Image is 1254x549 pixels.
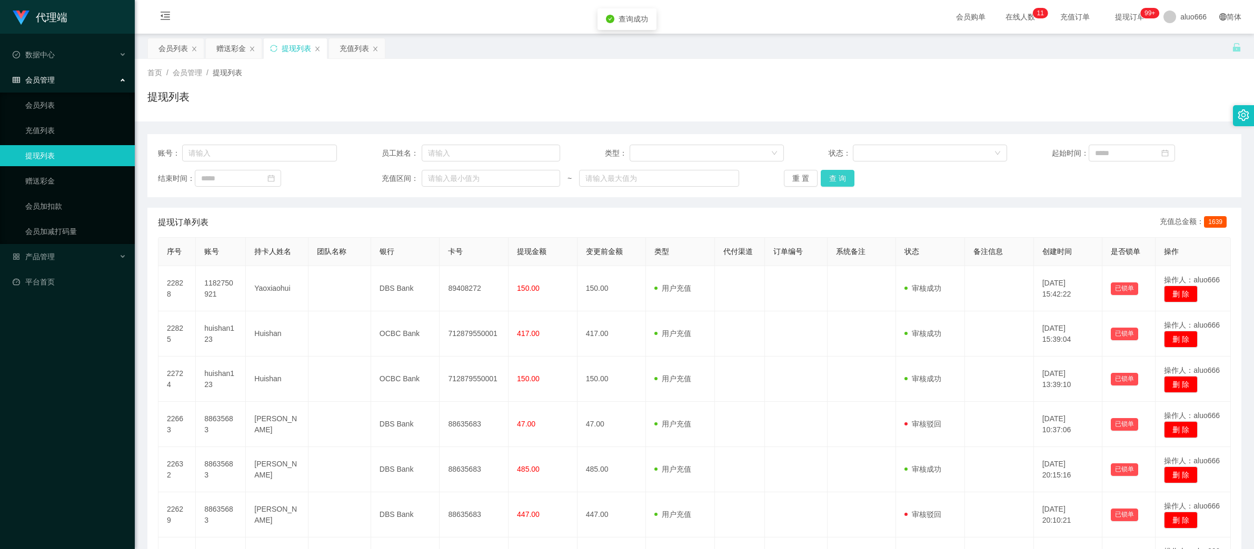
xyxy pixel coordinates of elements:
span: 用户充值 [654,374,691,383]
button: 删 除 [1164,286,1198,302]
span: 提现订单 [1110,13,1150,21]
span: 系统备注 [836,247,865,256]
td: [PERSON_NAME] [246,492,308,537]
span: 创建时间 [1042,247,1072,256]
span: 150.00 [517,374,540,383]
span: 变更前金额 [586,247,623,256]
td: 712879550001 [440,311,509,357]
a: 图标: dashboard平台首页 [13,271,126,292]
span: 状态： [829,148,853,159]
a: 提现列表 [25,145,126,166]
span: 操作人：aluo666 [1164,276,1220,284]
button: 删 除 [1164,466,1198,483]
span: 团队名称 [317,247,346,256]
i: 图标: menu-fold [147,1,183,34]
span: 提现订单列表 [158,216,208,229]
i: 图标: global [1219,13,1227,21]
td: 88635683 [196,402,246,447]
td: 447.00 [578,492,646,537]
i: 图标: unlock [1232,43,1241,52]
h1: 提现列表 [147,89,190,105]
button: 删 除 [1164,331,1198,348]
span: 用户充值 [654,510,691,518]
td: 88635683 [440,447,509,492]
span: 员工姓名： [382,148,422,159]
td: 22724 [158,357,196,402]
td: 417.00 [578,311,646,357]
a: 赠送彩金 [25,170,126,191]
i: 图标: table [13,76,20,84]
span: 审核成功 [904,284,941,292]
span: 审核成功 [904,374,941,383]
span: 审核驳回 [904,420,941,428]
span: 产品管理 [13,252,55,261]
i: 图标: close [191,46,197,52]
span: 操作人：aluo666 [1164,321,1220,329]
span: 账号 [204,247,219,256]
td: OCBC Bank [371,311,440,357]
td: Huishan [246,311,308,357]
span: 首页 [147,68,162,77]
span: 类型： [605,148,630,159]
div: 赠送彩金 [216,38,246,58]
td: [DATE] 15:42:22 [1034,266,1103,311]
span: 150.00 [517,284,540,292]
span: 操作人：aluo666 [1164,456,1220,465]
span: 447.00 [517,510,540,518]
span: 提现列表 [213,68,242,77]
div: 会员列表 [158,38,188,58]
td: DBS Bank [371,447,440,492]
input: 请输入最大值为 [579,170,739,187]
span: 数据中心 [13,50,55,59]
img: logo.9652507e.png [13,11,29,25]
i: 图标: calendar [1161,149,1169,157]
a: 会员列表 [25,95,126,116]
span: 会员管理 [173,68,202,77]
button: 已锁单 [1111,282,1138,295]
span: 代付渠道 [723,247,753,256]
td: [PERSON_NAME] [246,447,308,492]
td: 89408272 [440,266,509,311]
span: 操作人：aluo666 [1164,366,1220,374]
td: DBS Bank [371,266,440,311]
td: [DATE] 15:39:04 [1034,311,1103,357]
td: 150.00 [578,266,646,311]
td: [DATE] 10:37:06 [1034,402,1103,447]
span: 充值订单 [1055,13,1095,21]
td: 22828 [158,266,196,311]
td: OCBC Bank [371,357,440,402]
button: 重 置 [784,170,818,187]
td: DBS Bank [371,492,440,537]
button: 删 除 [1164,421,1198,438]
input: 请输入最小值为 [422,170,561,187]
span: 序号 [167,247,182,256]
div: 充值列表 [340,38,369,58]
td: [DATE] 20:15:16 [1034,447,1103,492]
span: 47.00 [517,420,535,428]
span: 备注信息 [973,247,1003,256]
td: huishan123 [196,357,246,402]
i: 图标: close [314,46,321,52]
span: 操作 [1164,247,1179,256]
i: 图标: appstore-o [13,253,20,260]
i: icon: check-circle [606,15,614,23]
a: 会员加扣款 [25,196,126,217]
i: 图标: check-circle-o [13,51,20,58]
td: [DATE] 20:10:21 [1034,492,1103,537]
sup: 1183 [1140,8,1159,18]
td: 88635683 [196,447,246,492]
td: 22632 [158,447,196,492]
span: 会员管理 [13,76,55,84]
button: 已锁单 [1111,328,1138,340]
span: 用户充值 [654,465,691,473]
span: 1639 [1204,216,1227,228]
span: 审核驳回 [904,510,941,518]
span: 持卡人姓名 [254,247,291,256]
span: 417.00 [517,329,540,338]
td: 22825 [158,311,196,357]
span: 用户充值 [654,284,691,292]
span: ~ [560,173,579,184]
td: 47.00 [578,402,646,447]
input: 请输入 [422,145,561,161]
span: 操作人：aluo666 [1164,502,1220,510]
